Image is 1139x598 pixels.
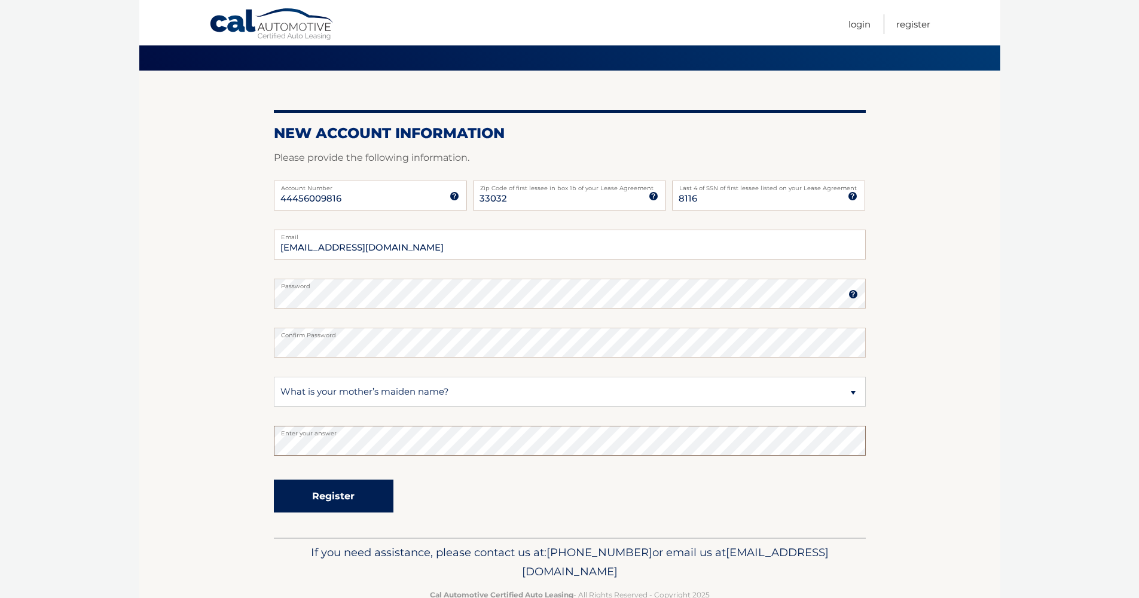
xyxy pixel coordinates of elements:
[546,545,652,559] span: [PHONE_NUMBER]
[274,181,467,210] input: Account Number
[473,181,666,190] label: Zip Code of first lessee in box 1b of your Lease Agreement
[450,191,459,201] img: tooltip.svg
[274,426,866,435] label: Enter your answer
[274,480,393,512] button: Register
[896,14,930,34] a: Register
[274,328,866,337] label: Confirm Password
[848,14,871,34] a: Login
[209,8,335,42] a: Cal Automotive
[274,230,866,239] label: Email
[649,191,658,201] img: tooltip.svg
[672,181,865,210] input: SSN or EIN (last 4 digits only)
[274,230,866,260] input: Email
[848,191,857,201] img: tooltip.svg
[473,181,666,210] input: Zip Code
[274,124,866,142] h2: New Account Information
[274,181,467,190] label: Account Number
[274,149,866,166] p: Please provide the following information.
[274,279,866,288] label: Password
[282,543,858,581] p: If you need assistance, please contact us at: or email us at
[522,545,829,578] span: [EMAIL_ADDRESS][DOMAIN_NAME]
[848,289,858,299] img: tooltip.svg
[672,181,865,190] label: Last 4 of SSN of first lessee listed on your Lease Agreement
